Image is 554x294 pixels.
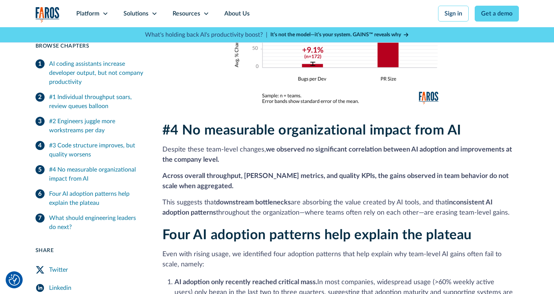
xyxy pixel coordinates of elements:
[123,9,148,18] div: Solutions
[438,6,469,22] a: Sign in
[35,7,60,22] a: home
[35,90,144,114] a: #1 Individual throughput soars, review queues balloon
[76,9,99,18] div: Platform
[35,162,144,186] a: #4 No measurable organizational impact from AI
[35,261,144,279] a: Twitter Share
[162,249,519,270] p: Even with rising usage, we identified four adoption patterns that help explain why team-level AI ...
[145,30,267,39] p: What's holding back AI's productivity boost? |
[35,247,144,255] div: Share
[270,32,401,37] strong: It’s not the model—it’s your system. GAINS™ reveals why
[49,117,144,135] div: #2 Engineers juggle more workstreams per day
[475,6,519,22] a: Get a demo
[270,31,409,39] a: It’s not the model—it’s your system. GAINS™ reveals why
[49,214,144,232] div: What should engineering leaders do next?
[9,274,20,286] img: Revisit consent button
[162,146,512,163] strong: we observed no significant correlation between AI adoption and improvements at the company level.
[49,93,144,111] div: #1 Individual throughput soars, review queues balloon
[9,274,20,286] button: Cookie Settings
[49,265,68,274] div: Twitter
[162,227,519,243] h2: Four AI adoption patterns help explain the plateau
[49,141,144,159] div: #3 Code structure improves, but quality worsens
[162,145,519,165] p: Despite these team-level changes,
[162,173,509,190] strong: Across overall throughput, [PERSON_NAME] metrics, and quality KPIs, the gains observed in team be...
[49,189,144,207] div: Four AI adoption patterns help explain the plateau
[35,7,60,22] img: Logo of the analytics and reporting company Faros.
[35,56,144,90] a: AI coding assistants increase developer output, but not company productivity
[49,165,144,183] div: #4 No measurable organizational impact from AI
[49,59,144,87] div: AI coding assistants increase developer output, but not company productivity
[162,122,519,139] h2: #4 No measurable organizational impact from AI
[35,138,144,162] a: #3 Code structure improves, but quality worsens
[173,9,200,18] div: Resources
[162,198,519,218] p: This suggests that are absorbing the value created by AI tools, and that throughout the organizat...
[216,199,291,206] strong: downstream bottlenecks
[35,210,144,235] a: What should engineering leaders do next?
[35,186,144,210] a: Four AI adoption patterns help explain the plateau
[174,279,317,286] strong: AI adoption only recently reached critical mass.
[35,42,144,50] div: Browse Chapters
[49,283,71,292] div: Linkedin
[35,114,144,138] a: #2 Engineers juggle more workstreams per day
